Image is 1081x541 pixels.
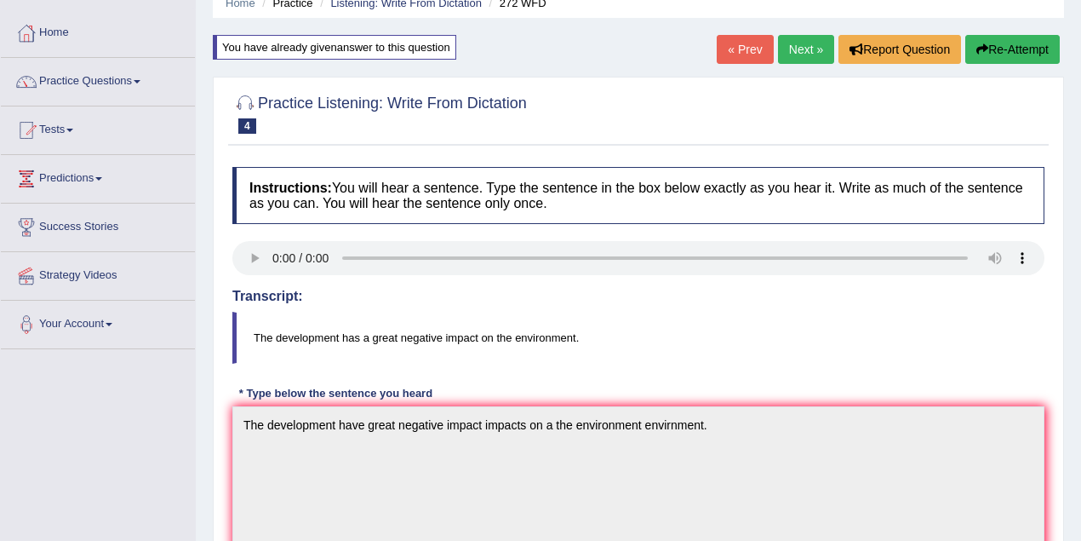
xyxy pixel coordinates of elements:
a: « Prev [717,35,773,64]
a: Success Stories [1,204,195,246]
blockquote: The development has a great negative impact on the environment. [232,312,1044,364]
button: Report Question [838,35,961,64]
a: Tests [1,106,195,149]
span: 4 [238,118,256,134]
a: Practice Questions [1,58,195,101]
a: Next » [778,35,834,64]
a: Your Account [1,301,195,343]
div: * Type below the sentence you heard [232,385,439,401]
h2: Practice Listening: Write From Dictation [232,91,527,134]
b: Instructions: [249,181,332,195]
button: Re-Attempt [965,35,1060,64]
div: You have already given answer to this question [213,35,456,60]
h4: You will hear a sentence. Type the sentence in the box below exactly as you hear it. Write as muc... [232,167,1044,224]
a: Predictions [1,155,195,198]
h4: Transcript: [232,289,1044,304]
a: Home [1,9,195,52]
a: Strategy Videos [1,252,195,295]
